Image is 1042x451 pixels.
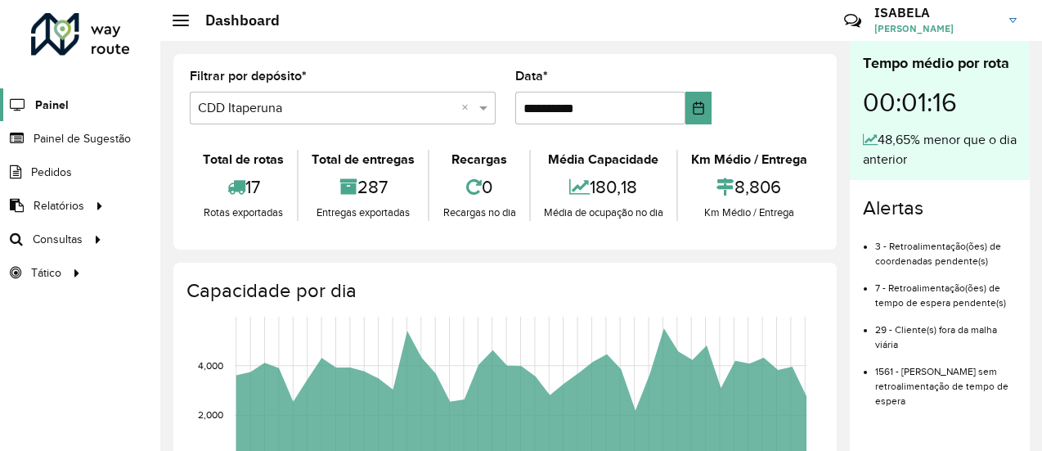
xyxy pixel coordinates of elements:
[34,197,84,214] span: Relatórios
[34,130,131,147] span: Painel de Sugestão
[874,5,997,20] h3: ISABELA
[198,410,223,421] text: 2,000
[685,92,712,124] button: Choose Date
[303,169,424,205] div: 287
[33,231,83,248] span: Consultas
[875,352,1017,408] li: 1561 - [PERSON_NAME] sem retroalimentação de tempo de espera
[433,169,524,205] div: 0
[198,360,223,371] text: 4,000
[682,205,816,221] div: Km Médio / Entrega
[863,52,1017,74] div: Tempo médio por rota
[433,150,524,169] div: Recargas
[194,150,293,169] div: Total de rotas
[875,310,1017,352] li: 29 - Cliente(s) fora da malha viária
[835,3,870,38] a: Contato Rápido
[875,268,1017,310] li: 7 - Retroalimentação(ões) de tempo de espera pendente(s)
[863,74,1017,130] div: 00:01:16
[186,279,820,303] h4: Capacidade por dia
[194,169,293,205] div: 17
[303,150,424,169] div: Total de entregas
[515,66,548,86] label: Data
[433,205,524,221] div: Recargas no dia
[863,196,1017,220] h4: Alertas
[535,150,672,169] div: Média Capacidade
[189,11,280,29] h2: Dashboard
[31,164,72,181] span: Pedidos
[31,264,61,282] span: Tático
[875,227,1017,268] li: 3 - Retroalimentação(ões) de coordenadas pendente(s)
[35,97,69,114] span: Painel
[190,66,307,86] label: Filtrar por depósito
[461,98,475,118] span: Clear all
[874,21,997,36] span: [PERSON_NAME]
[682,169,816,205] div: 8,806
[863,130,1017,169] div: 48,65% menor que o dia anterior
[303,205,424,221] div: Entregas exportadas
[535,169,672,205] div: 180,18
[682,150,816,169] div: Km Médio / Entrega
[194,205,293,221] div: Rotas exportadas
[535,205,672,221] div: Média de ocupação no dia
